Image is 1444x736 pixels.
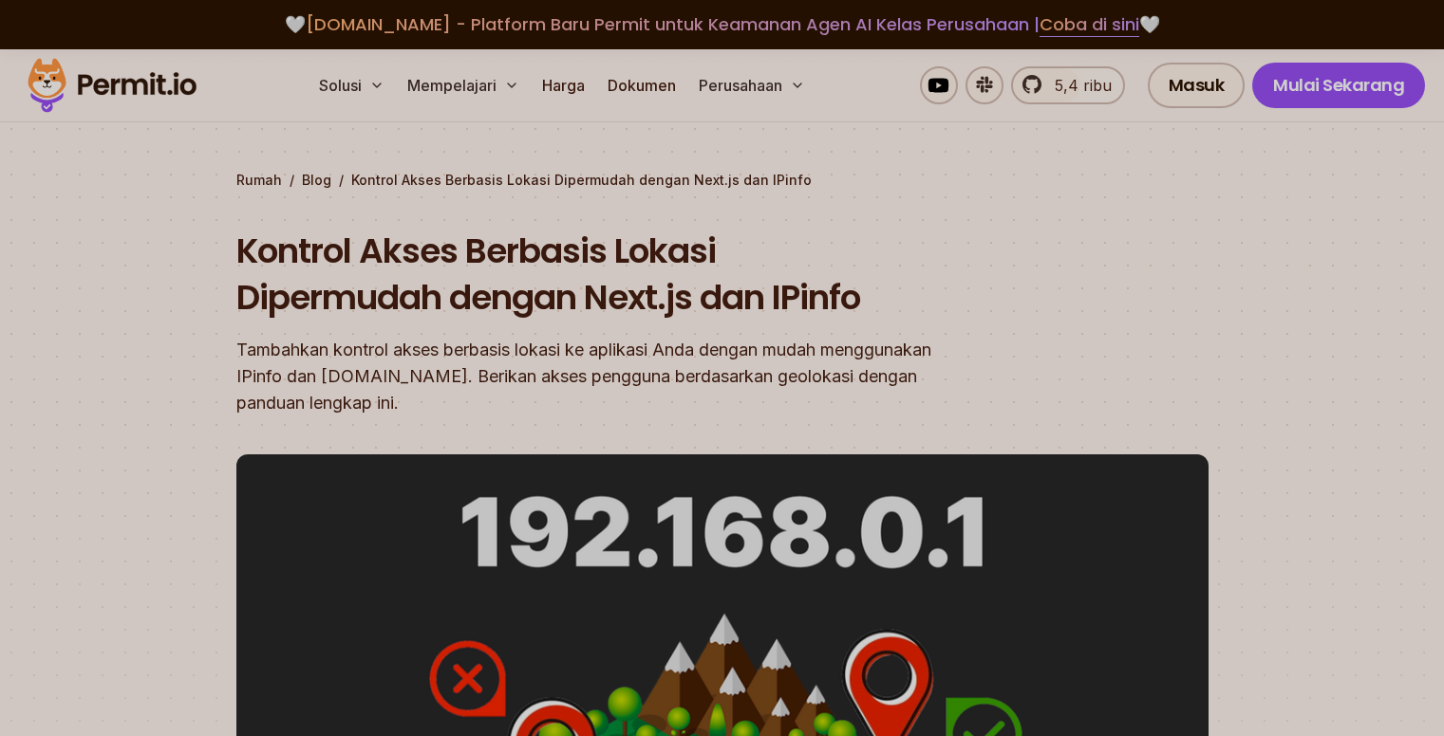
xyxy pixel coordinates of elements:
font: Mulai Sekarang [1273,73,1404,97]
font: 🤍 [1139,12,1160,36]
font: Perusahaan [699,76,782,95]
font: [DOMAIN_NAME] - Platform Baru Permit untuk Keamanan Agen AI Kelas Perusahaan | [306,12,1040,36]
font: Masuk [1169,73,1225,97]
font: Harga [542,76,585,95]
font: 🤍 [285,12,306,36]
font: Dokumen [608,76,676,95]
font: Coba di sini [1040,12,1139,36]
button: Mempelajari [400,66,527,104]
font: / [339,172,344,188]
button: Solusi [311,66,392,104]
a: Coba di sini [1040,12,1139,37]
font: Rumah [236,172,282,188]
font: Blog [302,172,331,188]
img: Logo izin [19,53,205,118]
a: Rumah [236,171,282,190]
font: 5,4 ribu [1055,76,1112,95]
a: 5,4 ribu [1011,66,1125,104]
button: Perusahaan [691,66,813,104]
a: Mulai Sekarang [1252,63,1425,108]
a: Harga [534,66,592,104]
a: Blog [302,171,331,190]
font: Kontrol Akses Berbasis Lokasi Dipermudah dengan Next.js dan IPinfo [236,227,860,322]
a: Masuk [1148,63,1246,108]
font: Solusi [319,76,362,95]
font: Mempelajari [407,76,497,95]
a: Dokumen [600,66,684,104]
font: / [290,172,294,188]
font: Tambahkan kontrol akses berbasis lokasi ke aplikasi Anda dengan mudah menggunakan IPinfo dan [DOM... [236,340,931,413]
